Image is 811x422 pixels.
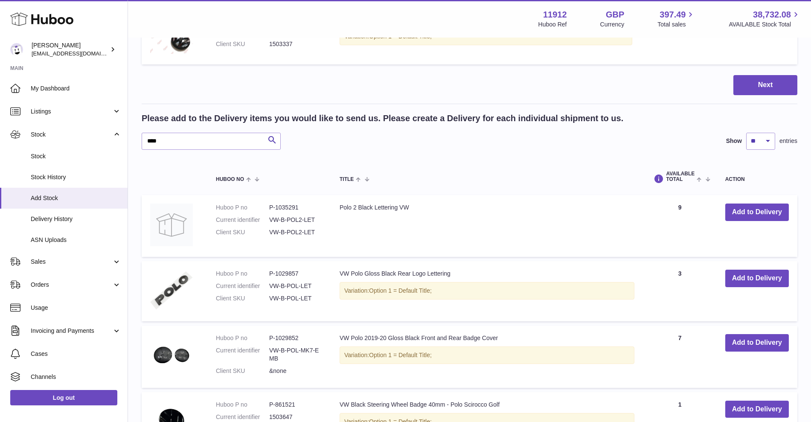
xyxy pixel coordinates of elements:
span: Orders [31,281,112,289]
dt: Current identifier [216,216,269,224]
span: AVAILABLE Stock Total [729,20,801,29]
button: Add to Delivery [725,401,789,418]
a: Log out [10,390,117,405]
span: Sales [31,258,112,266]
dd: 1503647 [269,413,323,421]
span: Channels [31,373,121,381]
span: [EMAIL_ADDRESS][DOMAIN_NAME] [32,50,125,57]
span: My Dashboard [31,84,121,93]
td: 9 [643,195,716,257]
dd: VW-B-POL2-LET [269,216,323,224]
span: 38,732.08 [753,9,791,20]
span: Stock [31,152,121,160]
dt: Current identifier [216,413,269,421]
strong: 11912 [543,9,567,20]
td: Polo 2 Black Lettering VW [331,195,643,257]
span: Cases [31,350,121,358]
div: [PERSON_NAME] [32,41,108,58]
button: Add to Delivery [725,270,789,287]
dd: VW-B-POL2-LET [269,228,323,236]
dt: Huboo P no [216,334,269,342]
div: Currency [600,20,625,29]
td: 7 [643,326,716,388]
span: Invoicing and Payments [31,327,112,335]
dt: Client SKU [216,367,269,375]
span: Title [340,177,354,182]
button: Next [733,75,797,95]
span: ASN Uploads [31,236,121,244]
dd: &none [269,367,323,375]
h2: Please add to the Delivery items you would like to send us. Please create a Delivery for each ind... [142,113,623,124]
span: AVAILABLE Total [666,171,695,182]
div: Action [725,177,789,182]
button: Add to Delivery [725,334,789,352]
span: Listings [31,108,112,116]
span: Delivery History [31,215,121,223]
dt: Huboo P no [216,270,269,278]
dt: Current identifier [216,346,269,363]
label: Show [726,137,742,145]
dd: VW-B-POL-LET [269,294,323,303]
strong: GBP [606,9,624,20]
dd: VW-B-POL-LET [269,282,323,290]
td: VW Polo 2019-20 Gloss Black Front and Rear Badge Cover [331,326,643,388]
img: info@carbonmyride.com [10,43,23,56]
dt: Current identifier [216,282,269,290]
span: Option 1 = Default Title; [369,352,432,358]
span: Option 1 = Default Title; [369,287,432,294]
dd: P-861521 [269,401,323,409]
span: entries [779,137,797,145]
span: 397.49 [660,9,686,20]
div: Variation: [340,282,634,300]
dt: Client SKU [216,228,269,236]
img: VW Polo 2019-20 Gloss Black Front and Rear Badge Cover [150,334,193,377]
span: Huboo no [216,177,244,182]
img: VW Polo Gloss Black Rear Logo Lettering [150,270,193,311]
span: Stock History [31,173,121,181]
a: 38,732.08 AVAILABLE Stock Total [729,9,801,29]
dd: P-1029857 [269,270,323,278]
button: Add to Delivery [725,204,789,221]
div: Huboo Ref [538,20,567,29]
dd: P-1029852 [269,334,323,342]
div: Variation: [340,346,634,364]
span: Usage [31,304,121,312]
dd: VW-B-POL-MK7-EMB [269,346,323,363]
dt: Client SKU [216,294,269,303]
td: 3 [643,261,716,321]
span: Total sales [657,20,695,29]
dt: Client SKU [216,40,269,48]
span: Add Stock [31,194,121,202]
dd: P-1035291 [269,204,323,212]
a: 397.49 Total sales [657,9,695,29]
dt: Huboo P no [216,204,269,212]
td: VW Polo Gloss Black Rear Logo Lettering [331,261,643,321]
img: Polo 2 Black Lettering VW [150,204,193,246]
span: Stock [31,131,112,139]
dd: 1503337 [269,40,323,48]
dt: Huboo P no [216,401,269,409]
